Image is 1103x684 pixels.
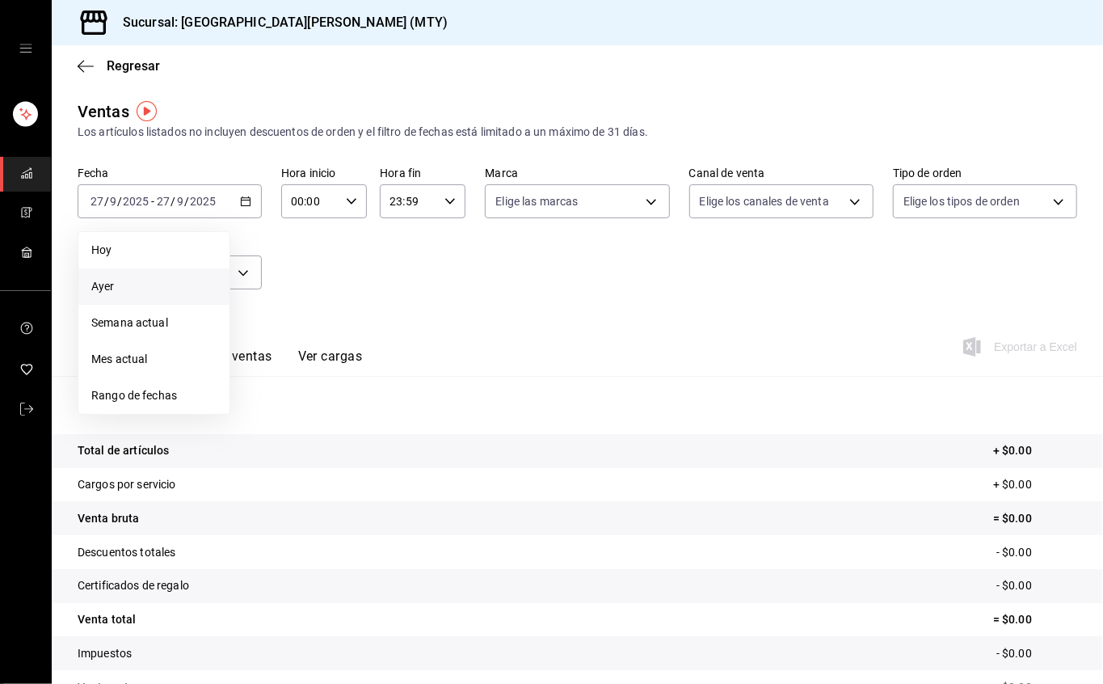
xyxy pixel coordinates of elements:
font: Ver ventas [208,348,272,364]
font: - $0.00 [996,579,1032,592]
font: Sucursal: [GEOGRAPHIC_DATA][PERSON_NAME] (MTY) [123,15,448,30]
font: Regresar [107,58,160,74]
font: = $0.00 [993,613,1032,626]
font: Los artículos listados no incluyen descuentos de orden y el filtro de fechas está limitado a un m... [78,125,648,138]
font: Venta bruta [78,512,139,525]
font: Cargos por servicio [78,478,176,491]
div: pestañas de navegación [103,348,362,376]
font: Tipo de orden [893,167,962,180]
font: Canal de venta [689,167,765,180]
font: Elige las marcas [495,195,578,208]
font: / [117,195,122,208]
font: Elige los canales de venta [700,195,829,208]
font: / [171,195,175,208]
font: / [104,195,109,208]
font: + $0.00 [993,444,1032,457]
font: Hora inicio [281,167,335,180]
font: Mes actual [91,353,147,365]
input: -- [176,195,184,208]
button: cajón abierto [19,42,32,55]
input: ---- [189,195,217,208]
font: Hora fin [380,167,421,180]
input: -- [109,195,117,208]
font: Impuestos [78,647,132,660]
font: Ver cargas [298,348,363,364]
font: Semana actual [91,316,168,329]
font: Ayer [91,280,115,293]
button: Regresar [78,58,160,74]
font: / [184,195,189,208]
font: = $0.00 [993,512,1032,525]
font: Elige los tipos de orden [903,195,1020,208]
font: Rango de fechas [91,389,177,402]
font: Total de artículos [78,444,169,457]
font: Fecha [78,167,109,180]
input: -- [90,195,104,208]
font: + $0.00 [993,478,1032,491]
img: Marcador de información sobre herramientas [137,101,157,121]
font: Certificados de regalo [78,579,189,592]
font: Marca [485,167,518,180]
font: - $0.00 [996,647,1032,660]
font: Hoy [91,243,112,256]
font: - $0.00 [996,546,1032,559]
input: ---- [122,195,149,208]
font: Venta total [78,613,136,626]
font: - [151,195,154,208]
input: -- [156,195,171,208]
font: Ventas [78,102,129,121]
font: Descuentos totales [78,546,175,559]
